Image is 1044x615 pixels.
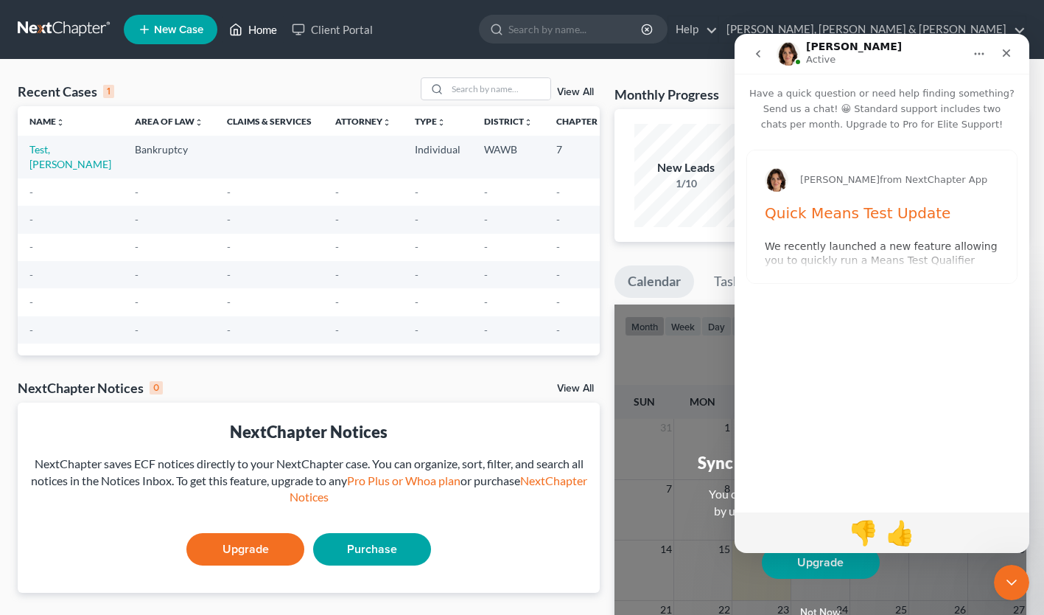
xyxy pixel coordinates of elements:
span: - [415,268,418,281]
span: - [556,324,560,336]
span: - [415,296,418,308]
span: - [556,213,560,226]
a: Tasks [701,265,759,298]
span: - [227,324,231,336]
span: - [227,296,231,308]
span: New Case [154,24,203,35]
a: Area of Lawunfold_more [135,116,203,127]
span: - [29,186,33,198]
th: Claims & Services [215,106,323,136]
a: View All [557,383,594,394]
i: unfold_more [437,118,446,127]
i: unfold_more [56,118,65,127]
div: NextChapter Notices [18,379,163,397]
div: 1 [103,85,114,98]
span: - [135,324,139,336]
div: Sync with your personal calendar [698,451,943,474]
a: [PERSON_NAME], [PERSON_NAME] & [PERSON_NAME] [719,16,1026,43]
span: - [135,240,139,253]
a: Nameunfold_more [29,116,65,127]
a: Pro Plus or Whoa plan [347,473,460,487]
span: - [335,324,339,336]
span: - [227,240,231,253]
span: - [135,296,139,308]
div: 1/10 [634,176,738,191]
span: - [556,186,560,198]
span: - [29,240,33,253]
td: Individual [403,136,472,178]
a: Calendar [614,265,694,298]
span: - [484,268,488,281]
span: - [135,268,139,281]
i: unfold_more [382,118,391,127]
span: - [556,268,560,281]
td: 7 [544,136,618,178]
span: - [484,324,488,336]
span: - [335,296,339,308]
div: NextChapter Notices [29,420,588,443]
span: - [29,268,33,281]
span: - [227,186,231,198]
a: Purchase [313,533,431,566]
span: - [29,213,33,226]
span: - [484,186,488,198]
iframe: Intercom live chat [735,34,1029,553]
td: WAWB [472,136,544,178]
span: - [227,268,231,281]
a: Help [668,16,718,43]
span: - [415,186,418,198]
span: - [335,240,339,253]
input: Search by name... [447,78,550,100]
span: - [415,213,418,226]
span: - [484,240,488,253]
span: - [484,296,488,308]
a: Home [222,16,284,43]
input: Search by name... [508,15,643,43]
div: New Leads [634,159,738,176]
a: Chapterunfold_more [556,116,606,127]
a: Upgrade [762,546,880,579]
span: - [415,324,418,336]
div: You can integrate with Google, Outlook, iCal by upgrading to any [703,486,939,520]
div: NextChapter saves ECF notices directly to your NextChapter case. You can organize, sort, filter, ... [29,456,588,507]
h3: Monthly Progress [614,86,719,103]
a: View All [557,87,594,97]
div: 0 [150,381,163,395]
i: unfold_more [195,118,203,127]
span: - [415,240,418,253]
div: Recent Cases [18,83,114,100]
a: Typeunfold_more [415,116,446,127]
i: unfold_more [598,118,606,127]
span: - [556,240,560,253]
span: - [335,268,339,281]
a: Attorneyunfold_more [335,116,391,127]
a: Test, [PERSON_NAME] [29,143,111,170]
span: - [227,213,231,226]
span: - [556,296,560,308]
td: Bankruptcy [123,136,215,178]
a: Districtunfold_more [484,116,533,127]
span: - [29,324,33,336]
span: - [135,213,139,226]
a: Upgrade [186,533,304,566]
a: Client Portal [284,16,380,43]
span: - [335,213,339,226]
span: - [335,186,339,198]
iframe: Intercom live chat [994,565,1029,600]
span: - [135,186,139,198]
